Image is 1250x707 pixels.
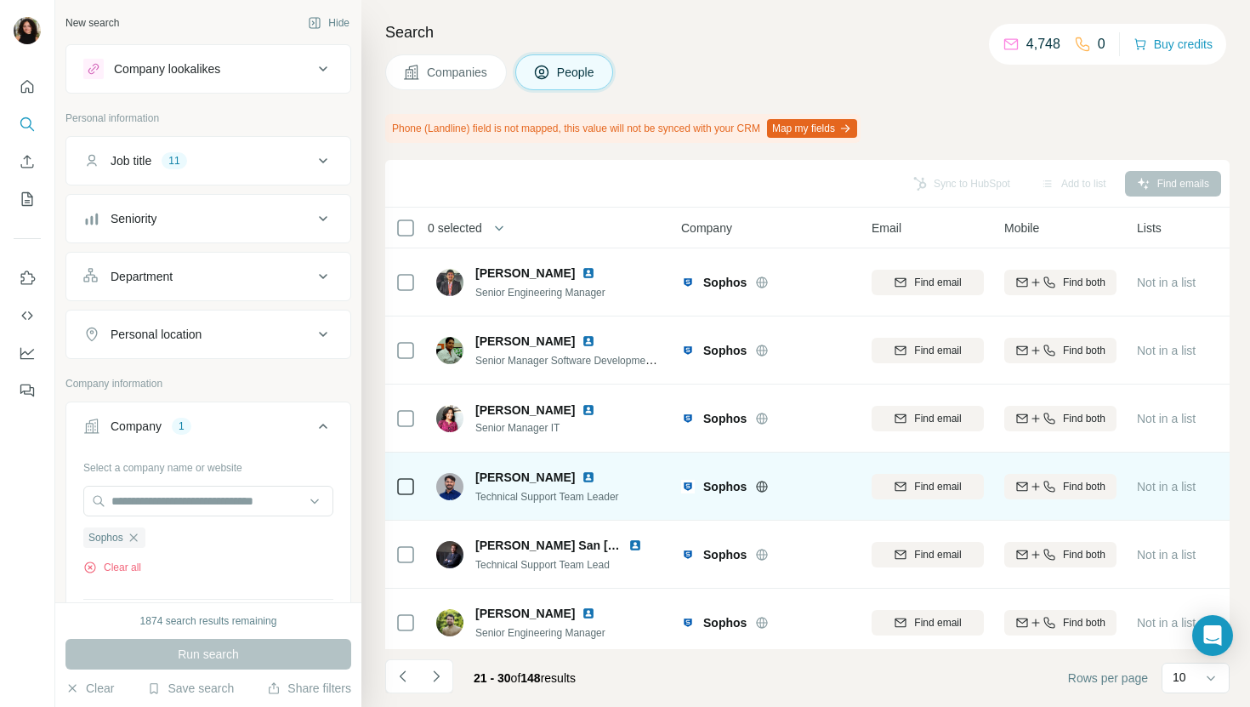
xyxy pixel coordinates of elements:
[66,406,350,453] button: Company1
[475,559,610,571] span: Technical Support Team Lead
[1134,32,1213,56] button: Buy credits
[436,405,463,432] img: Avatar
[1026,34,1060,54] p: 4,748
[703,546,747,563] span: Sophos
[475,605,575,622] span: [PERSON_NAME]
[436,609,463,636] img: Avatar
[66,198,350,239] button: Seniority
[111,210,156,227] div: Seniority
[872,542,984,567] button: Find email
[88,530,123,545] span: Sophos
[1137,220,1162,237] span: Lists
[436,337,463,364] img: Avatar
[14,17,41,44] img: Avatar
[475,469,575,486] span: [PERSON_NAME]
[703,274,747,291] span: Sophos
[1063,411,1105,426] span: Find both
[914,343,961,358] span: Find email
[767,119,857,138] button: Map my fields
[436,269,463,296] img: Avatar
[14,184,41,214] button: My lists
[83,453,333,476] div: Select a company name or website
[111,418,162,435] div: Company
[1137,276,1196,289] span: Not in a list
[385,659,419,693] button: Navigate to previous page
[14,146,41,177] button: Enrich CSV
[681,220,732,237] span: Company
[914,615,961,630] span: Find email
[83,560,141,575] button: Clear all
[703,342,747,359] span: Sophos
[1137,480,1196,493] span: Not in a list
[1098,34,1105,54] p: 0
[1004,542,1116,567] button: Find both
[511,671,521,685] span: of
[681,548,695,562] img: Logo of Sophos
[475,539,703,552] span: [PERSON_NAME] San [PERSON_NAME]
[385,114,861,143] div: Phone (Landline) field is not mapped, this value will not be synced with your CRM
[872,610,984,636] button: Find email
[65,680,114,697] button: Clear
[872,338,984,363] button: Find email
[14,300,41,331] button: Use Surfe API
[65,376,351,391] p: Company information
[582,607,595,620] img: LinkedIn logo
[582,403,595,417] img: LinkedIn logo
[14,338,41,368] button: Dashboard
[162,153,186,168] div: 11
[914,411,961,426] span: Find email
[582,266,595,280] img: LinkedIn logo
[1063,343,1105,358] span: Find both
[1004,406,1116,431] button: Find both
[872,220,901,237] span: Email
[111,268,173,285] div: Department
[475,402,575,419] span: [PERSON_NAME]
[1004,474,1116,499] button: Find both
[1068,670,1148,687] span: Rows per page
[436,541,463,568] img: Avatar
[914,275,961,290] span: Find email
[267,680,351,697] button: Share filters
[475,627,605,639] span: Senior Engineering Manager
[1173,669,1186,686] p: 10
[1137,548,1196,562] span: Not in a list
[681,344,695,357] img: Logo of Sophos
[703,614,747,631] span: Sophos
[475,353,857,367] span: Senior Manager Software Development - SRE|DevOps|Platform|Cloud-Infrastructure
[557,64,596,81] span: People
[296,10,361,36] button: Hide
[474,671,576,685] span: results
[681,616,695,630] img: Logo of Sophos
[427,64,489,81] span: Companies
[1004,610,1116,636] button: Find both
[65,15,119,31] div: New search
[147,680,234,697] button: Save search
[111,152,151,169] div: Job title
[1063,479,1105,494] span: Find both
[1004,338,1116,363] button: Find both
[14,263,41,294] button: Use Surfe on LinkedIn
[111,326,202,343] div: Personal location
[475,420,616,436] span: Senior Manager IT
[140,613,277,629] div: 1874 search results remaining
[1004,220,1039,237] span: Mobile
[1063,275,1105,290] span: Find both
[914,479,961,494] span: Find email
[1137,412,1196,425] span: Not in a list
[436,473,463,500] img: Avatar
[1137,616,1196,630] span: Not in a list
[681,276,695,289] img: Logo of Sophos
[1192,615,1233,656] div: Open Intercom Messenger
[475,491,619,503] span: Technical Support Team Leader
[582,470,595,484] img: LinkedIn logo
[872,406,984,431] button: Find email
[66,48,350,89] button: Company lookalikes
[428,220,482,237] span: 0 selected
[681,412,695,425] img: Logo of Sophos
[1063,615,1105,630] span: Find both
[1063,547,1105,562] span: Find both
[14,71,41,102] button: Quick start
[582,334,595,348] img: LinkedIn logo
[419,659,453,693] button: Navigate to next page
[14,375,41,406] button: Feedback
